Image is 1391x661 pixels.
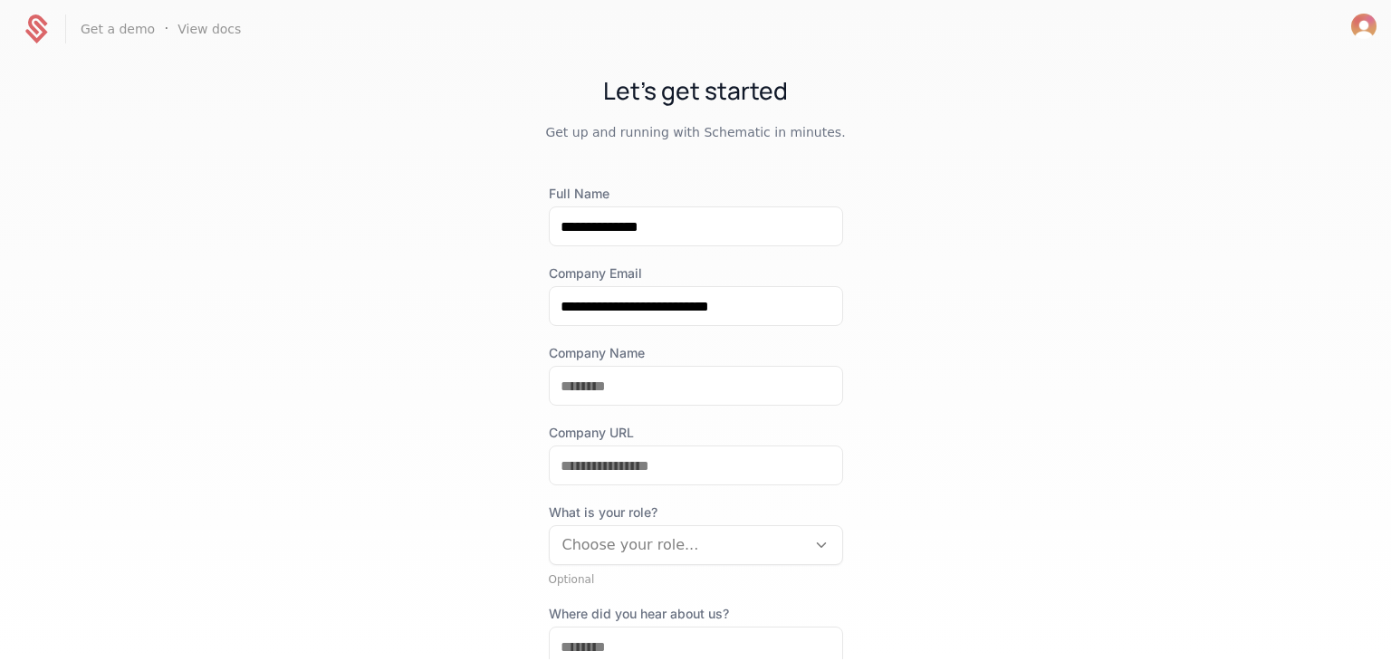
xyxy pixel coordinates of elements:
a: Get a demo [81,23,155,35]
label: Where did you hear about us? [549,605,843,623]
label: Company URL [549,424,843,442]
span: What is your role? [549,503,843,522]
label: Company Email [549,264,843,283]
label: Company Name [549,344,843,362]
img: 's logo [1351,14,1377,39]
label: Full Name [549,185,843,203]
a: View docs [177,23,241,35]
span: · [164,18,168,40]
div: Optional [549,572,843,587]
button: Open user button [1351,14,1377,39]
